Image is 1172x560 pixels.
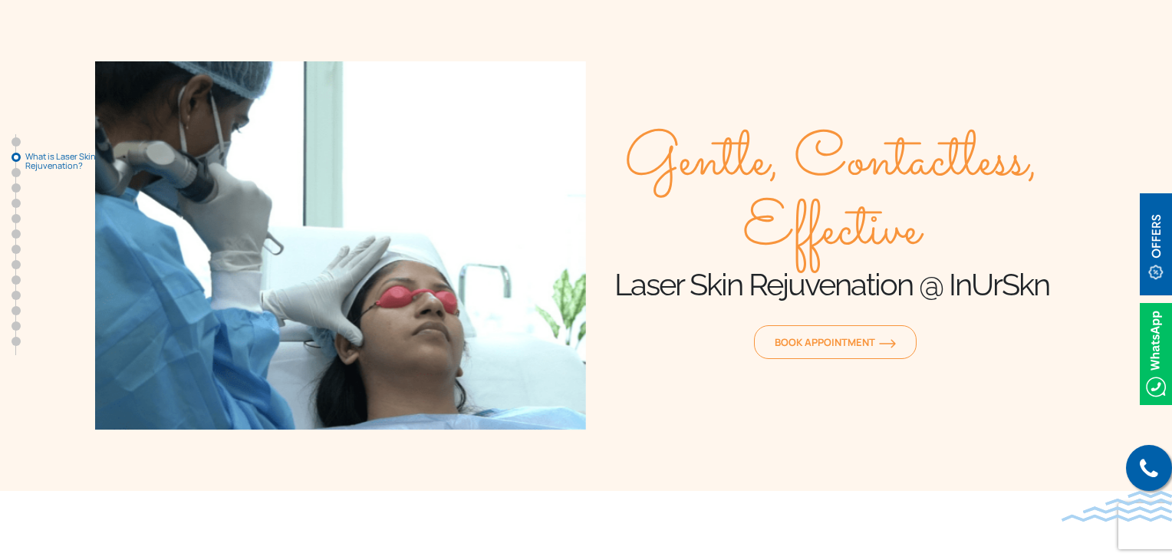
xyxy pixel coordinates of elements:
[879,339,896,348] img: orange-arrow
[586,127,1077,265] span: Gentle, Contactless, Effective
[586,265,1077,304] h1: Laser Skin Rejuvenation @ InUrSkn
[25,152,102,170] span: What is Laser Skin Rejuvenation?
[1140,193,1172,295] img: offerBt
[12,153,21,162] a: What is Laser Skin Rejuvenation?
[775,335,896,349] span: Book Appointment
[1140,303,1172,405] img: Whatsappicon
[754,325,917,359] a: Book Appointmentorange-arrow
[1140,344,1172,361] a: Whatsappicon
[1062,491,1172,522] img: bluewave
